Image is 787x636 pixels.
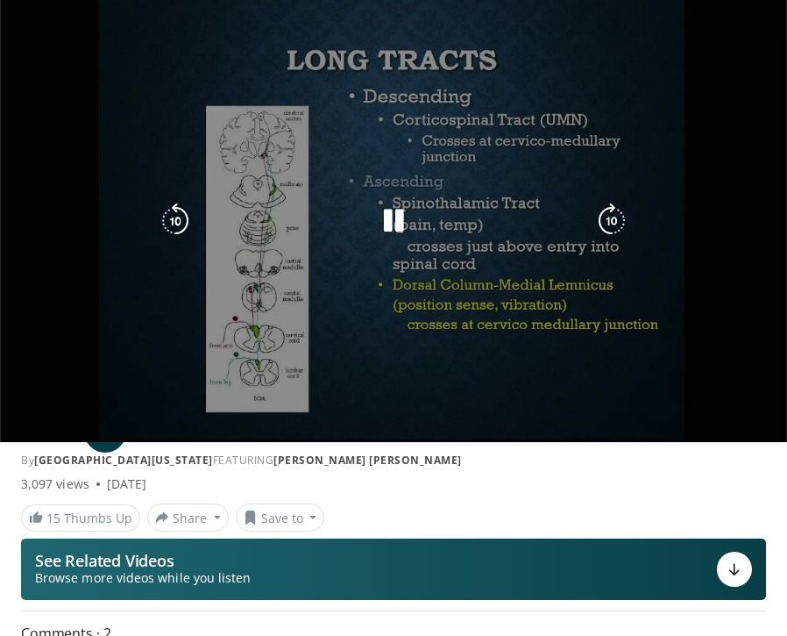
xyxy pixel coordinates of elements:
div: By FEATURING [21,453,766,468]
a: [PERSON_NAME] [PERSON_NAME] [273,453,462,468]
button: Share [147,504,229,532]
a: 15 Thumbs Up [21,504,140,532]
button: Save to [236,504,325,532]
button: See Related Videos Browse more videos while you listen [21,539,766,600]
span: 3,097 views [21,475,89,493]
span: 15 [46,510,60,526]
a: [GEOGRAPHIC_DATA][US_STATE] [34,453,213,468]
div: [DATE] [107,475,146,493]
span: Browse more videos while you listen [35,569,251,587]
p: See Related Videos [35,552,251,569]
